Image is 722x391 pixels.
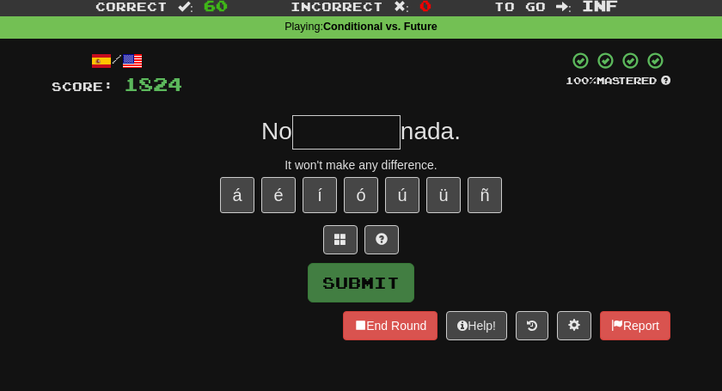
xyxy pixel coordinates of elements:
[426,177,461,213] button: ü
[566,75,597,86] span: 100 %
[323,225,358,254] button: Switch sentence to multiple choice alt+p
[261,118,292,144] span: No
[220,177,254,213] button: á
[344,177,378,213] button: ó
[364,225,399,254] button: Single letter hint - you only get 1 per sentence and score half the points! alt+h
[343,311,437,340] button: End Round
[401,118,461,144] span: nada.
[124,73,182,95] span: 1824
[323,21,437,33] strong: Conditional vs. Future
[308,263,414,302] button: Submit
[52,51,182,72] div: /
[385,177,419,213] button: ú
[52,156,670,174] div: It won't make any difference.
[566,74,670,88] div: Mastered
[516,311,548,340] button: Round history (alt+y)
[468,177,502,213] button: ñ
[446,311,507,340] button: Help!
[303,177,337,213] button: í
[261,177,296,213] button: é
[600,311,670,340] button: Report
[52,79,113,94] span: Score:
